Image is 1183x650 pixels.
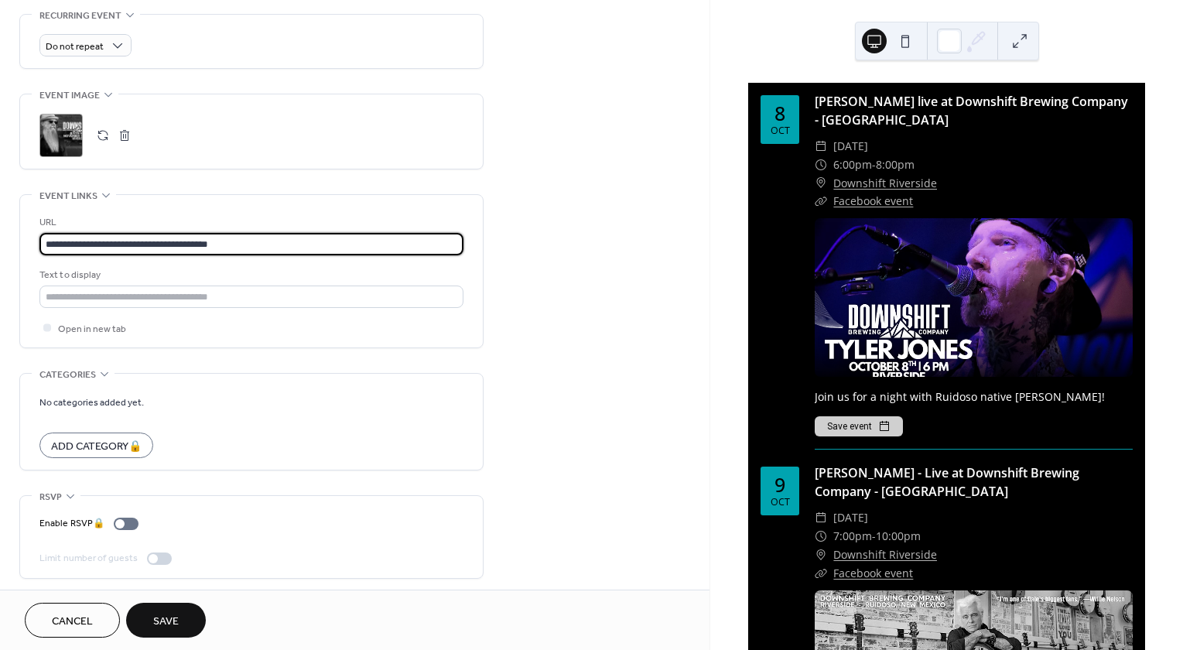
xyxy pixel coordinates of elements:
div: ; [39,114,83,157]
span: Do not repeat [46,38,104,56]
div: Limit number of guests [39,550,138,566]
a: Facebook event [833,566,913,580]
span: - [872,156,876,174]
span: [DATE] [833,137,868,156]
span: Event image [39,87,100,104]
span: 6:00pm [833,156,872,174]
button: Save event [815,416,903,436]
div: 8 [774,104,785,123]
span: Cancel [52,614,93,630]
a: [PERSON_NAME] live at Downshift Brewing Company - [GEOGRAPHIC_DATA] [815,93,1128,128]
span: Open in new tab [58,321,126,337]
span: [DATE] [833,508,868,527]
div: ​ [815,137,827,156]
div: ​ [815,508,827,527]
span: Categories [39,367,96,383]
div: ​ [815,174,827,193]
div: Join us for a night with Ruidoso native [PERSON_NAME]! [815,388,1133,405]
button: Cancel [25,603,120,638]
span: No categories added yet. [39,395,144,411]
button: Save [126,603,206,638]
div: ​ [815,156,827,174]
span: Recurring event [39,8,121,24]
div: Text to display [39,267,460,283]
div: ​ [815,527,827,546]
div: Oct [771,126,790,136]
span: Event links [39,188,97,204]
div: ​ [815,564,827,583]
a: Downshift Riverside [833,174,937,193]
a: Downshift Riverside [833,546,937,564]
span: - [872,527,876,546]
span: 8:00pm [876,156,915,174]
a: [PERSON_NAME] - Live at Downshift Brewing Company - [GEOGRAPHIC_DATA] [815,464,1079,500]
div: URL [39,214,460,231]
div: 9 [774,475,785,494]
div: ​ [815,546,827,564]
div: ​ [815,192,827,210]
a: Facebook event [833,193,913,208]
div: Oct [771,498,790,508]
span: 7:00pm [833,527,872,546]
span: 10:00pm [876,527,921,546]
span: Save [153,614,179,630]
span: RSVP [39,489,62,505]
